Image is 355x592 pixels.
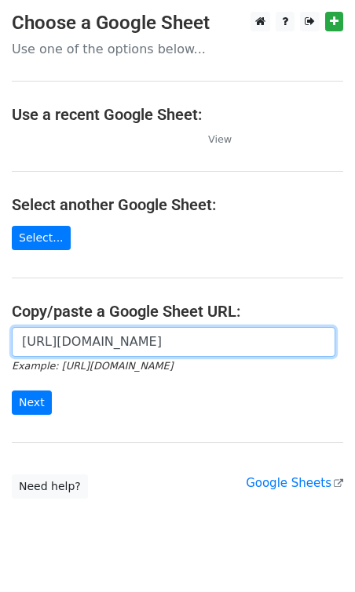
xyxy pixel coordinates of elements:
input: Next [12,390,52,415]
a: View [192,132,232,146]
h4: Select another Google Sheet: [12,195,343,214]
a: Google Sheets [246,476,343,490]
small: Example: [URL][DOMAIN_NAME] [12,360,173,372]
h4: Use a recent Google Sheet: [12,105,343,124]
iframe: Chat Widget [276,517,355,592]
a: Select... [12,226,71,250]
p: Use one of the options below... [12,41,343,57]
h3: Choose a Google Sheet [12,12,343,35]
small: View [208,133,232,145]
h4: Copy/paste a Google Sheet URL: [12,302,343,321]
input: Paste your Google Sheet URL here [12,327,335,357]
a: Need help? [12,474,88,499]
